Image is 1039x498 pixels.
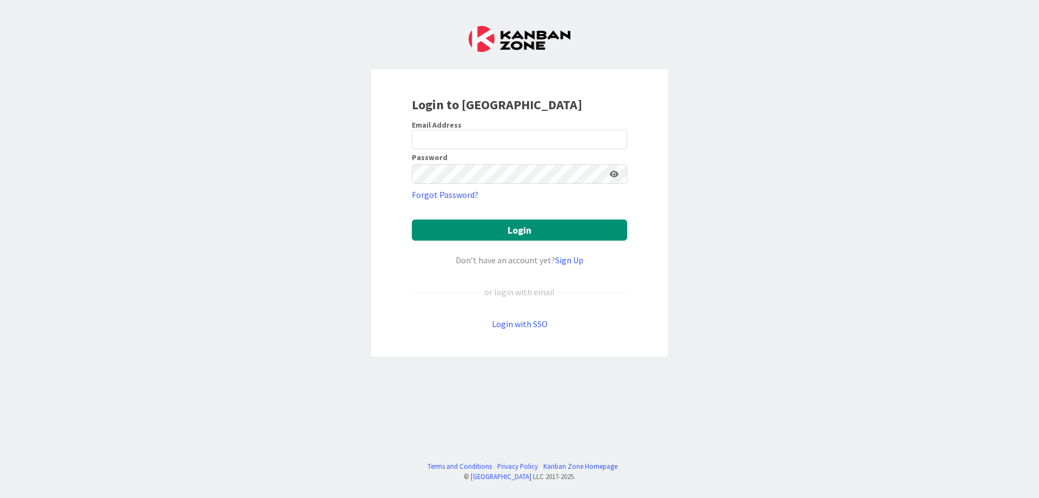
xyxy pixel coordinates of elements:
div: © LLC 2017- 2025 . [422,472,617,482]
button: Login [412,220,627,241]
label: Password [412,154,448,161]
a: Sign Up [555,255,583,265]
a: Login with SSO [492,318,548,329]
a: Kanban Zone Homepage [543,461,617,472]
a: [GEOGRAPHIC_DATA] [471,472,531,481]
div: or login with email [482,285,557,298]
img: Kanban Zone [469,26,570,52]
a: Privacy Policy [497,461,538,472]
div: Don’t have an account yet? [412,254,627,267]
a: Terms and Conditions [428,461,492,472]
a: Forgot Password? [412,188,478,201]
b: Login to [GEOGRAPHIC_DATA] [412,96,582,113]
label: Email Address [412,120,462,130]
